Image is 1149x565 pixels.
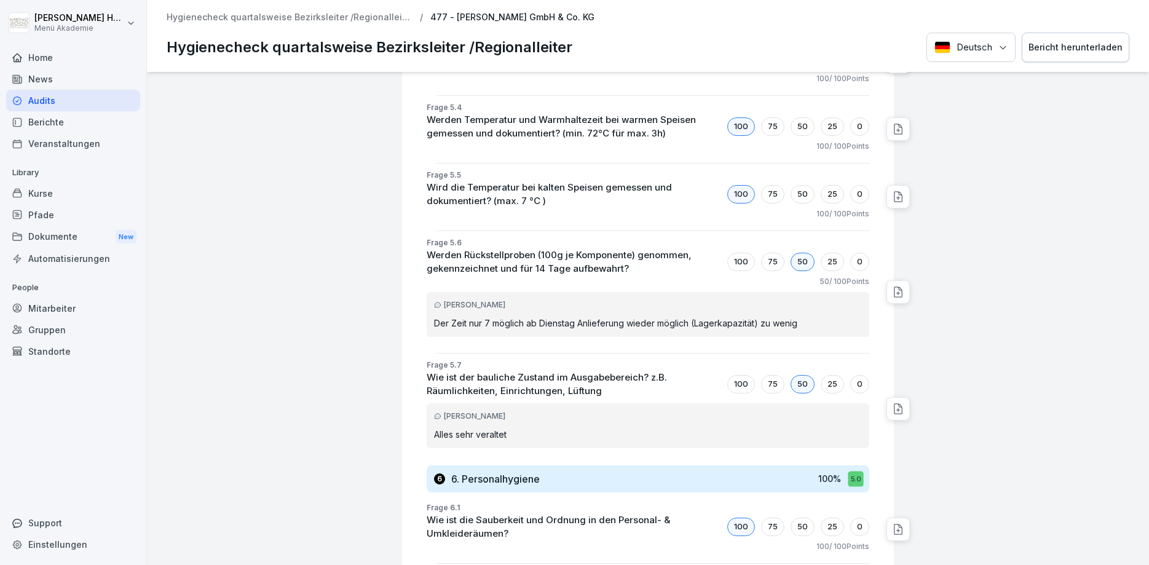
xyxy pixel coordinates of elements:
[1022,33,1129,63] button: Bericht herunterladen
[821,185,844,203] div: 25
[167,12,413,23] a: Hygienecheck quartalsweise Bezirksleiter /Regionalleiter
[6,163,140,183] p: Library
[727,117,755,136] div: 100
[6,319,140,341] a: Gruppen
[6,512,140,534] div: Support
[850,375,869,393] div: 0
[427,502,869,513] p: Frage 6.1
[427,237,869,248] p: Frage 5.6
[761,518,784,536] div: 75
[926,33,1016,63] button: Language
[816,141,869,152] p: 100 / 100 Points
[727,185,755,203] div: 100
[427,181,721,208] p: Wird die Temperatur bei kalten Speisen gemessen und dokumentiert? (max. 7 °C )
[816,208,869,219] p: 100 / 100 Points
[116,230,136,244] div: New
[821,117,844,136] div: 25
[430,12,594,23] p: 477 - [PERSON_NAME] GmbH & Co. KG
[6,204,140,226] a: Pfade
[727,518,755,536] div: 100
[850,185,869,203] div: 0
[727,375,755,393] div: 100
[434,299,862,310] div: [PERSON_NAME]
[761,253,784,271] div: 75
[791,185,815,203] div: 50
[6,298,140,319] a: Mitarbeiter
[434,317,862,330] p: Der Zeit nur 7 möglich ab Dienstag Anlieferung wieder möglich (Lagerkapazität) zu wenig
[934,41,950,53] img: Deutsch
[791,375,815,393] div: 50
[6,47,140,68] a: Home
[791,117,815,136] div: 50
[434,473,445,484] div: 6
[850,253,869,271] div: 0
[957,41,992,55] p: Deutsch
[727,253,755,271] div: 100
[791,253,815,271] div: 50
[6,133,140,154] a: Veranstaltungen
[816,73,869,84] p: 100 / 100 Points
[850,117,869,136] div: 0
[850,518,869,536] div: 0
[434,428,862,441] p: Alles sehr veraltet
[791,518,815,536] div: 50
[427,102,869,113] p: Frage 5.4
[6,68,140,90] a: News
[6,534,140,555] a: Einstellungen
[848,471,863,486] div: 5.0
[434,411,862,422] div: [PERSON_NAME]
[34,13,124,23] p: [PERSON_NAME] Hemken
[6,248,140,269] a: Automatisierungen
[821,375,844,393] div: 25
[761,185,784,203] div: 75
[819,276,869,287] p: 50 / 100 Points
[427,113,721,141] p: Werden Temperatur und Warmhaltezeit bei warmen Speisen gemessen und dokumentiert? (min. 72°C für ...
[451,472,540,486] h3: 6. Personalhygiene
[34,24,124,33] p: Menü Akademie
[6,341,140,362] a: Standorte
[821,253,844,271] div: 25
[821,518,844,536] div: 25
[6,183,140,204] a: Kurse
[6,278,140,298] p: People
[816,541,869,552] p: 100 / 100 Points
[6,90,140,111] a: Audits
[167,36,572,58] p: Hygienecheck quartalsweise Bezirksleiter /Regionalleiter
[6,226,140,248] div: Dokumente
[6,111,140,133] a: Berichte
[427,371,721,398] p: Wie ist der bauliche Zustand im Ausgabebereich? z.B. Räumlichkeiten, Einrichtungen, Lüftung
[6,226,140,248] a: DokumenteNew
[427,248,721,276] p: Werden Rückstellproben (100g je Komponente) genommen, gekennzeichnet und für 14 Tage aufbewahrt?
[818,472,841,485] p: 100 %
[1029,41,1123,54] div: Bericht herunterladen
[761,117,784,136] div: 75
[427,513,721,541] p: Wie ist die Sauberkeit und Ordnung in den Personal- & Umkleideräumen?
[427,360,869,371] p: Frage 5.7
[761,375,784,393] div: 75
[427,170,869,181] p: Frage 5.5
[420,12,423,23] p: /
